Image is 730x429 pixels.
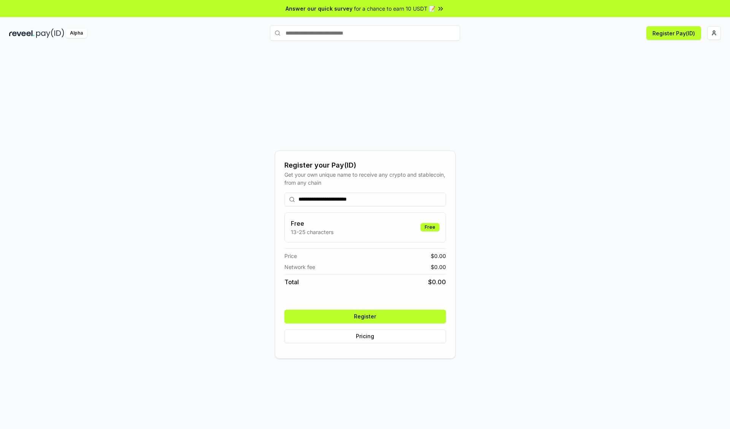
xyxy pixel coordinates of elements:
[284,277,299,287] span: Total
[421,223,440,231] div: Free
[284,329,446,343] button: Pricing
[428,277,446,287] span: $ 0.00
[284,171,446,187] div: Get your own unique name to receive any crypto and stablecoin, from any chain
[291,219,333,228] h3: Free
[284,263,315,271] span: Network fee
[431,252,446,260] span: $ 0.00
[284,310,446,323] button: Register
[36,28,64,38] img: pay_id
[431,263,446,271] span: $ 0.00
[66,28,87,38] div: Alpha
[291,228,333,236] p: 13-25 characters
[284,252,297,260] span: Price
[286,5,352,13] span: Answer our quick survey
[284,160,446,171] div: Register your Pay(ID)
[354,5,435,13] span: for a chance to earn 10 USDT 📝
[646,26,701,40] button: Register Pay(ID)
[9,28,35,38] img: reveel_dark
